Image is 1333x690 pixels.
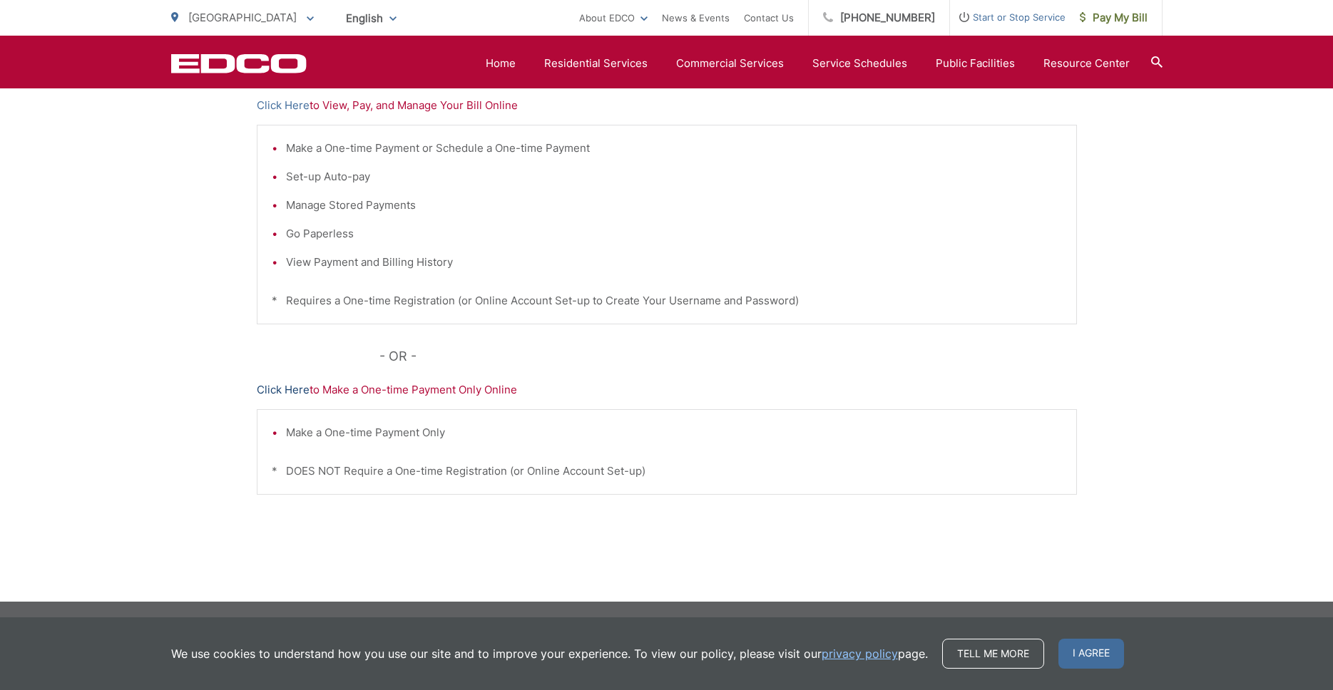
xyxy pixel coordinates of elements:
p: * Requires a One-time Registration (or Online Account Set-up to Create Your Username and Password) [272,292,1062,309]
p: to Make a One-time Payment Only Online [257,381,1077,398]
p: * DOES NOT Require a One-time Registration (or Online Account Set-up) [272,463,1062,480]
a: News & Events [662,9,730,26]
span: [GEOGRAPHIC_DATA] [188,11,297,24]
a: Service Schedules [812,55,907,72]
a: Residential Services [544,55,648,72]
a: EDCD logo. Return to the homepage. [171,53,307,73]
span: Pay My Bill [1080,9,1148,26]
a: Tell me more [942,639,1044,669]
li: Go Paperless [286,225,1062,242]
p: - OR - [379,346,1077,367]
a: privacy policy [822,645,898,662]
a: Commercial Services [676,55,784,72]
li: Manage Stored Payments [286,197,1062,214]
li: Make a One-time Payment Only [286,424,1062,441]
a: About EDCO [579,9,648,26]
li: View Payment and Billing History [286,254,1062,271]
a: Public Facilities [936,55,1015,72]
li: Make a One-time Payment or Schedule a One-time Payment [286,140,1062,157]
p: We use cookies to understand how you use our site and to improve your experience. To view our pol... [171,645,928,662]
span: I agree [1058,639,1124,669]
span: English [335,6,407,31]
a: Click Here [257,381,310,398]
li: Set-up Auto-pay [286,168,1062,185]
a: Click Here [257,97,310,114]
a: Resource Center [1043,55,1130,72]
a: Home [486,55,516,72]
a: Contact Us [744,9,794,26]
p: to View, Pay, and Manage Your Bill Online [257,97,1077,114]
